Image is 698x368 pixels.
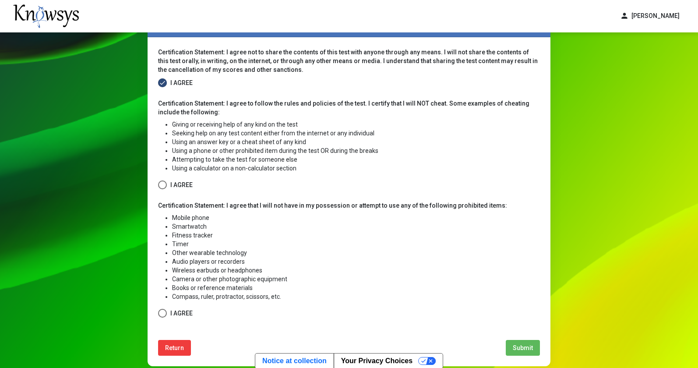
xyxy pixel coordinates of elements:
[172,146,540,155] li: Using a phone or other prohibited item during the test OR during the breaks
[172,129,540,138] li: Seeking help on any test content either from the internet or any individual
[158,48,540,74] p: Certification Statement: I agree not to share the contents of this test with anyone through any m...
[172,275,540,283] li: Camera or other photographic equipment
[513,344,533,351] span: Submit
[158,340,191,356] button: Return
[172,164,540,173] li: Using a calculator on a non-calculator section
[620,11,629,21] span: person
[170,180,193,191] span: I Agree
[172,248,540,257] li: Other wearable technology
[506,340,540,356] button: Submit
[172,120,540,129] li: Giving or receiving help of any kind on the test
[172,138,540,146] li: Using an answer key or a cheat sheet of any kind
[172,213,540,222] li: Mobile phone
[165,344,184,351] span: Return
[172,266,540,275] li: Wireless earbuds or headphones
[172,155,540,164] li: Attempting to take the test for someone else
[170,308,193,319] span: I Agree
[172,257,540,266] li: Audio players or recorders
[158,201,540,210] p: Certification Statement: I agree that I will not have in my possession or attempt to use any of t...
[172,283,540,292] li: Books or reference materials
[172,222,540,231] li: Smartwatch
[172,231,540,240] li: Fitness tracker
[158,99,540,117] p: Certification Statement: I agree to follow the rules and policies of the test. I certify that I w...
[172,240,540,248] li: Timer
[13,4,79,28] img: knowsys-logo.png
[172,292,540,301] li: Compass, ruler, protractor, scissors, etc.
[615,9,685,23] button: person[PERSON_NAME]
